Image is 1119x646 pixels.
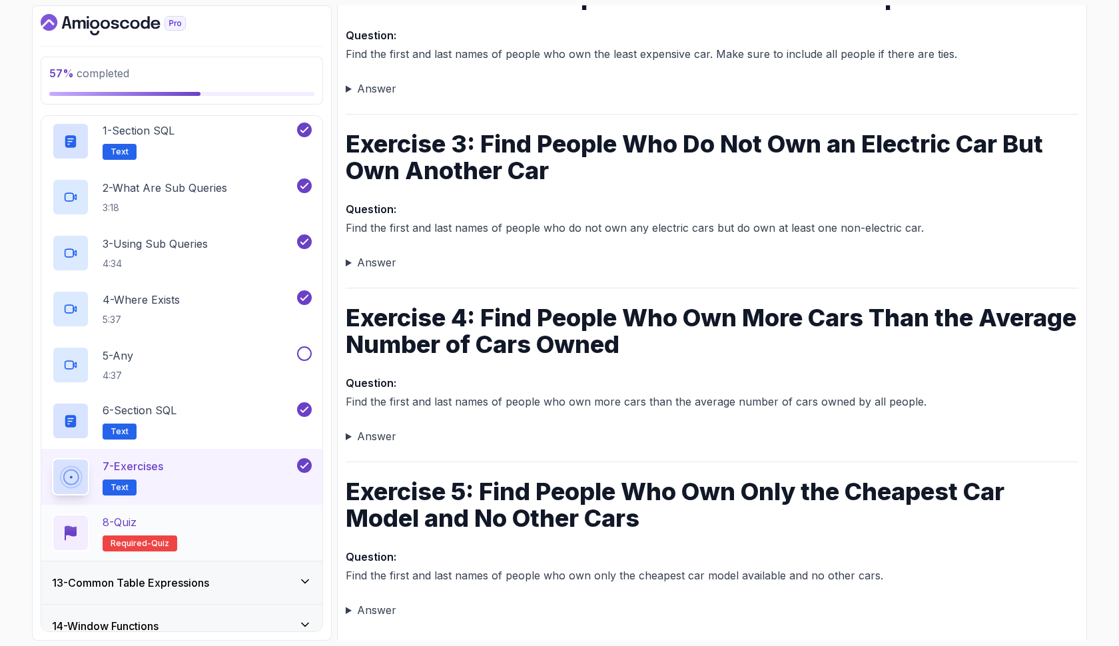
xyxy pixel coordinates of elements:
[52,618,159,634] h3: 14 - Window Functions
[49,67,74,80] span: 57 %
[103,313,180,326] p: 5:37
[346,131,1078,184] h1: Exercise 3: Find People Who Do Not Own an Electric Car But Own Another Car
[346,29,396,42] strong: Question:
[346,202,396,216] strong: Question:
[103,201,227,214] p: 3:18
[103,458,163,474] p: 7 - Exercises
[103,348,133,364] p: 5 - Any
[103,514,137,530] p: 8 - Quiz
[346,478,1078,531] h1: Exercise 5: Find People Who Own Only the Cheapest Car Model and No Other Cars
[346,374,1078,411] p: Find the first and last names of people who own more cars than the average number of cars owned b...
[346,26,1078,63] p: Find the first and last names of people who own the least expensive car. Make sure to include all...
[52,402,312,440] button: 6-Section SQLText
[49,67,129,80] span: completed
[103,123,175,139] p: 1 - Section SQL
[52,458,312,495] button: 7-ExercisesText
[151,538,169,549] span: quiz
[346,547,1078,585] p: Find the first and last names of people who own only the cheapest car model available and no othe...
[111,538,151,549] span: Required-
[346,376,396,390] strong: Question:
[103,292,180,308] p: 4 - Where Exists
[52,290,312,328] button: 4-Where Exists5:37
[346,304,1078,358] h1: Exercise 4: Find People Who Own More Cars Than the Average Number of Cars Owned
[52,346,312,384] button: 5-Any4:37
[346,79,1078,98] summary: Answer
[111,147,129,157] span: Text
[346,601,1078,619] summary: Answer
[41,14,216,35] a: Dashboard
[346,200,1078,237] p: Find the first and last names of people who do not own any electric cars but do own at least one ...
[41,561,322,604] button: 13-Common Table Expressions
[103,257,208,270] p: 4:34
[103,402,177,418] p: 6 - Section SQL
[103,369,133,382] p: 4:37
[346,550,396,563] strong: Question:
[111,426,129,437] span: Text
[103,180,227,196] p: 2 - What Are Sub Queries
[52,123,312,160] button: 1-Section SQLText
[52,575,209,591] h3: 13 - Common Table Expressions
[346,427,1078,446] summary: Answer
[103,236,208,252] p: 3 - Using Sub Queries
[111,482,129,493] span: Text
[52,234,312,272] button: 3-Using Sub Queries4:34
[52,178,312,216] button: 2-What Are Sub Queries3:18
[52,514,312,551] button: 8-QuizRequired-quiz
[346,253,1078,272] summary: Answer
